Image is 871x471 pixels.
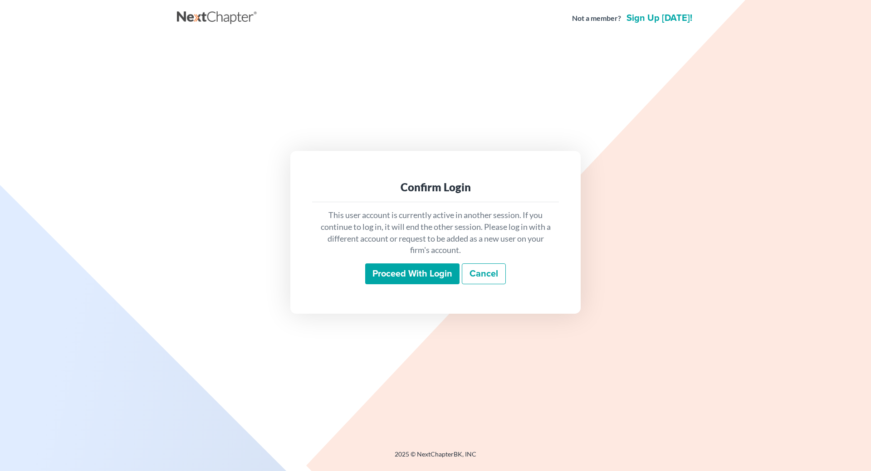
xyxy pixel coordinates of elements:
[462,263,506,284] a: Cancel
[319,180,552,194] div: Confirm Login
[177,450,694,466] div: 2025 © NextChapterBK, INC
[365,263,460,284] input: Proceed with login
[572,13,621,24] strong: Not a member?
[625,14,694,23] a: Sign up [DATE]!
[319,209,552,256] p: This user account is currently active in another session. If you continue to log in, it will end ...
